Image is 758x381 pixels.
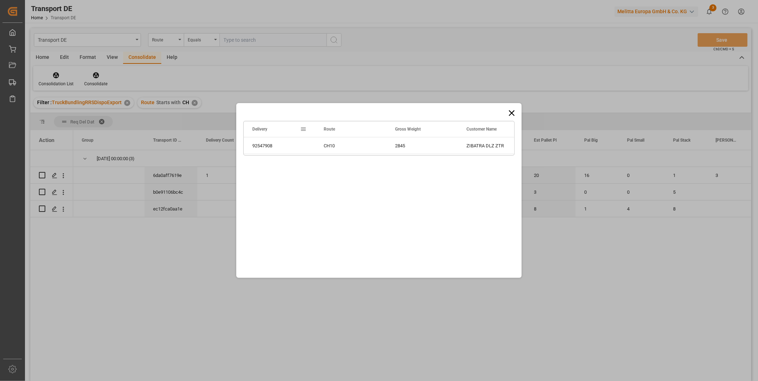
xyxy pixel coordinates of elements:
[315,137,386,154] div: CH10
[386,137,458,154] div: 2845
[395,127,421,132] span: Gross Weight
[324,127,335,132] span: Route
[252,127,267,132] span: Delivery
[458,137,529,154] div: ZIBATRA DLZ ZTR
[244,137,315,154] div: 92547908
[466,127,497,132] span: Customer Name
